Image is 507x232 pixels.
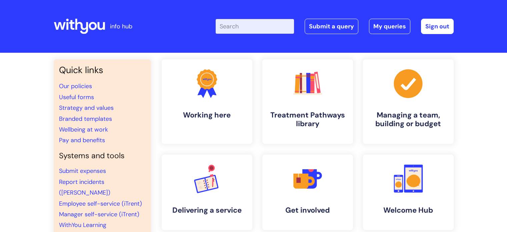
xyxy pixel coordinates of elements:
h4: Working here [167,111,247,120]
div: | - [216,19,454,34]
h4: Managing a team, building or budget [368,111,448,129]
a: Submit expenses [59,167,106,175]
p: info hub [110,21,132,32]
h4: Systems and tools [59,151,146,161]
a: Employee self-service (iTrent) [59,200,142,208]
a: My queries [369,19,410,34]
a: Strategy and values [59,104,114,112]
h4: Get involved [268,206,348,215]
a: Our policies [59,82,92,90]
a: Branded templates [59,115,112,123]
a: Sign out [421,19,454,34]
a: Manager self-service (iTrent) [59,210,139,218]
h4: Delivering a service [167,206,247,215]
a: Treatment Pathways library [262,59,353,144]
a: Welcome Hub [363,155,454,230]
h4: Treatment Pathways library [268,111,348,129]
a: Managing a team, building or budget [363,59,454,144]
a: Submit a query [305,19,358,34]
input: Search [216,19,294,34]
h4: Welcome Hub [368,206,448,215]
a: Pay and benefits [59,136,105,144]
a: Wellbeing at work [59,126,108,134]
a: WithYou Learning [59,221,106,229]
a: Delivering a service [162,155,252,230]
a: Working here [162,59,252,144]
a: Get involved [262,155,353,230]
a: Report incidents ([PERSON_NAME]) [59,178,110,197]
h3: Quick links [59,65,146,75]
a: Useful forms [59,93,94,101]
